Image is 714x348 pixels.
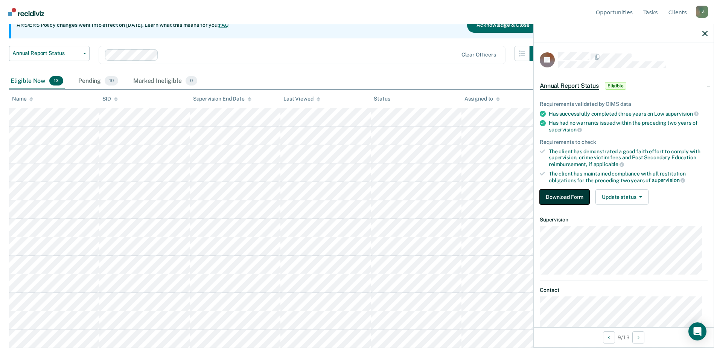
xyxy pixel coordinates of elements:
button: Acknowledge & Close [467,18,539,33]
div: Requirements to check [540,139,708,145]
button: Previous Opportunity [603,331,615,343]
div: Assigned to [464,96,500,102]
span: supervision [652,177,685,183]
div: Open Intercom Messenger [688,322,706,340]
div: Has successfully completed three years on Low [549,110,708,117]
span: applicable [594,161,624,167]
button: Update status [595,189,649,205]
button: Download Form [540,189,589,205]
div: Supervision End Date [193,96,251,102]
button: Profile dropdown button [696,6,708,18]
div: SID [102,96,118,102]
div: Requirements validated by OIMS data [540,101,708,107]
span: Annual Report Status [540,82,599,90]
div: Eligible Now [9,73,65,90]
span: 13 [49,76,63,86]
div: Has had no warrants issued within the preceding two years of [549,120,708,133]
div: Status [374,96,390,102]
p: ARS/ERS Policy changes went into effect on [DATE]. Learn what this means for you: [17,21,229,29]
span: Eligible [605,82,626,90]
span: supervision [665,111,699,117]
a: Navigate to form link [540,189,592,205]
div: Marked Ineligible [132,73,199,90]
span: Annual Report Status [12,50,80,56]
div: L A [696,6,708,18]
dt: Contact [540,287,708,293]
a: FAQ [219,22,229,28]
span: 0 [186,76,197,86]
div: Clear officers [461,52,496,58]
button: Next Opportunity [632,331,644,343]
span: supervision [549,127,582,133]
div: The client has demonstrated a good faith effort to comply with supervision, crime victim fees and... [549,148,708,168]
span: 10 [105,76,118,86]
div: Annual Report StatusEligible [534,74,714,98]
div: Pending [77,73,120,90]
div: 9 / 13 [534,327,714,347]
div: Name [12,96,33,102]
dt: Supervision [540,217,708,223]
img: Recidiviz [8,8,44,16]
div: The client has maintained compliance with all restitution obligations for the preceding two years of [549,171,708,183]
div: Last Viewed [283,96,320,102]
